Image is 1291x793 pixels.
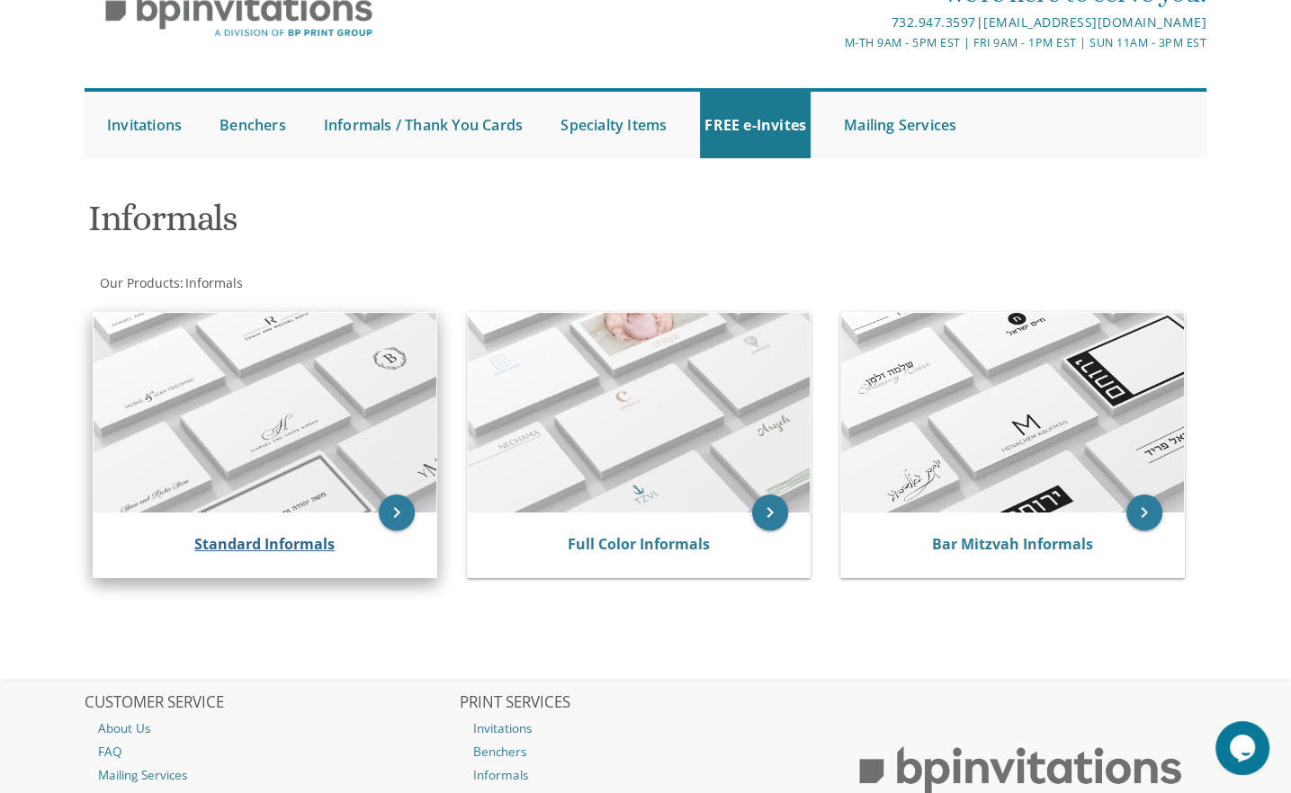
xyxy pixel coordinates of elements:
img: Full Color Informals [468,313,811,512]
a: keyboard_arrow_right [752,495,788,530]
a: Informals [460,763,832,787]
h2: PRINT SERVICES [460,694,832,712]
span: Informals [185,274,243,291]
a: Full Color Informals [568,534,710,554]
a: keyboard_arrow_right [379,495,415,530]
img: Standard Informals [94,313,436,512]
a: Invitations [103,92,186,158]
div: M-Th 9am - 5pm EST | Fri 9am - 1pm EST | Sun 11am - 3pm EST [460,33,1206,52]
a: keyboard_arrow_right [1126,495,1162,530]
a: 732.947.3597 [891,13,975,31]
div: : [85,274,646,292]
a: Bar Mitzvah Informals [932,534,1093,554]
div: | [460,12,1206,33]
a: [EMAIL_ADDRESS][DOMAIN_NAME] [983,13,1206,31]
h2: CUSTOMER SERVICE [85,694,457,712]
a: FREE e-Invites [700,92,811,158]
img: Bar Mitzvah Informals [841,313,1184,512]
a: Invitations [460,717,832,740]
iframe: chat widget [1215,721,1273,775]
a: Informals [184,274,243,291]
a: Our Products [98,274,180,291]
a: Mailing Services [85,763,457,787]
a: Benchers [460,740,832,763]
h1: Informals [88,199,822,252]
a: Mailing Services [839,92,961,158]
a: Informals / Thank You Cards [319,92,527,158]
a: Specialty Items [556,92,671,158]
a: About Us [85,717,457,740]
a: FAQ [85,740,457,763]
a: Standard Informals [194,534,335,554]
a: Benchers [215,92,291,158]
